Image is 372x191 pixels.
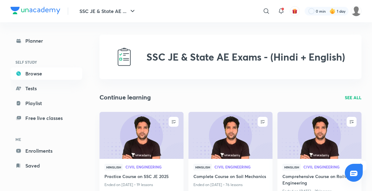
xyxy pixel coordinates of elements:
[303,165,357,169] a: Civil Engineering
[104,181,179,189] p: Ended on [DATE] • 19 lessons
[11,35,82,47] a: Planner
[193,181,268,189] p: Ended on [DATE] • 76 lessons
[11,67,82,80] a: Browse
[193,173,268,181] a: Complete Course on Soil Mechanics
[290,6,300,16] button: avatar
[351,6,361,16] img: Munna Singh
[114,47,134,67] img: SSC JE & State AE Exams - (Hindi + English)
[99,112,184,159] a: new-thumbnail
[345,94,361,101] a: SEE ALL
[11,82,82,95] a: Tests
[11,57,82,67] h6: SELF STUDY
[214,165,268,169] a: Civil Engineering
[277,112,361,159] a: new-thumbnail
[282,173,357,187] a: Comprehensive Course on Railway Engineering
[76,5,140,17] button: SSC JE & State AE ...
[188,111,273,159] img: new-thumbnail
[329,8,336,14] img: streak
[11,97,82,109] a: Playlist
[99,93,151,102] h2: Continue learning
[11,112,82,124] a: Free live classes
[146,51,345,63] h2: SSC JE & State AE Exams - (Hindi + English)
[99,111,184,159] img: new-thumbnail
[11,7,60,14] img: Company Logo
[11,134,82,145] h6: ME
[292,8,298,14] img: avatar
[104,173,179,181] a: Practice Course on SSC JE 2025
[104,164,123,171] span: Hinglish
[125,165,179,169] a: Civil Engineering
[11,7,60,16] a: Company Logo
[282,164,301,171] span: Hinglish
[188,112,273,159] a: new-thumbnail
[277,111,362,159] img: new-thumbnail
[11,145,82,157] a: Enrollments
[193,164,212,171] span: Hinglish
[11,159,82,172] a: Saved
